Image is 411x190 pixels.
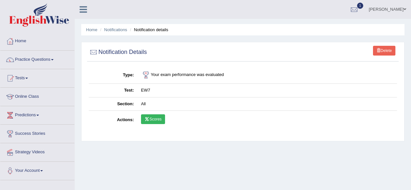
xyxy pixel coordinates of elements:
a: Tests [0,69,74,85]
th: Test [89,84,137,97]
a: Notifications [104,27,127,32]
a: Home [0,32,74,48]
a: Online Class [0,88,74,104]
a: Home [86,27,97,32]
th: Actions [89,111,137,130]
span: 1 [357,3,364,9]
a: Success Stories [0,125,74,141]
th: Type [89,67,137,84]
td: All [137,97,397,111]
td: EW7 [137,84,397,97]
a: Strategy Videos [0,143,74,159]
h2: Notification Details [89,47,147,57]
a: Delete [373,46,395,56]
a: Practice Questions [0,51,74,67]
td: Your exam performance was evaluated [137,67,397,84]
a: Scores [141,114,165,124]
li: Notification details [128,27,168,33]
a: Predictions [0,106,74,122]
th: Section [89,97,137,111]
a: Your Account [0,162,74,178]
